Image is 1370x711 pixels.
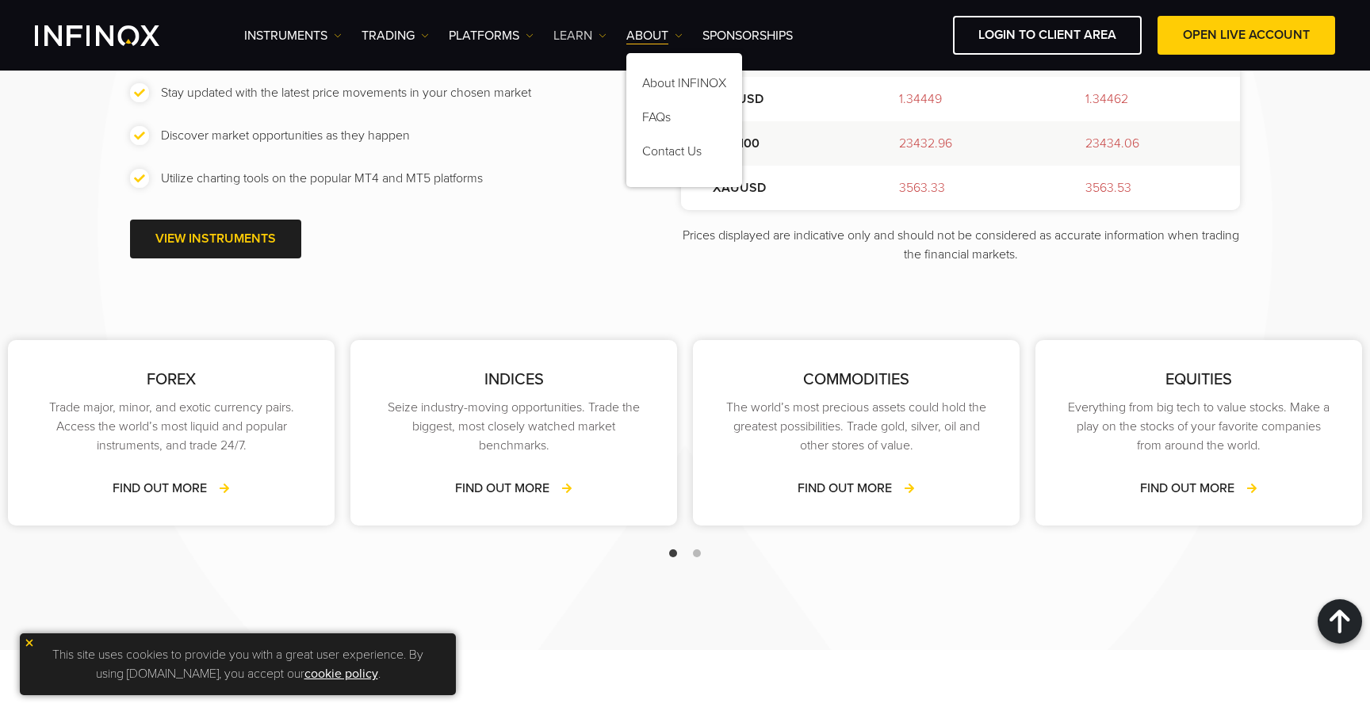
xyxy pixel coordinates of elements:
a: VIEW INSTRUMENTS [130,220,301,258]
td: 23434.06 [1054,121,1240,166]
a: FIND OUT MORE [1140,479,1258,498]
td: XAUUSD [681,166,867,210]
span: Go to slide 1 [669,549,677,557]
li: Utilize charting tools on the popular MT4 and MT5 platforms [130,169,618,188]
a: ABOUT [626,26,683,45]
td: 3563.53 [1054,166,1240,210]
p: Trade major, minor, and exotic currency pairs. Access the world’s most liquid and popular instrum... [40,398,303,455]
p: The world’s most precious assets could hold the greatest possibilities. Trade gold, silver, oil a... [725,398,988,455]
a: LOGIN TO CLIENT AREA [953,16,1142,55]
td: 3563.33 [867,166,1054,210]
a: FAQs [626,103,742,137]
td: 1.34449 [867,77,1054,121]
a: Instruments [244,26,342,45]
p: INDICES [382,368,645,392]
span: Go to slide 2 [693,549,701,557]
a: PLATFORMS [449,26,534,45]
p: COMMODITIES [725,368,988,392]
a: FIND OUT MORE [113,479,231,498]
a: INFINOX Logo [35,25,197,46]
a: FIND OUT MORE [455,479,573,498]
a: Contact Us [626,137,742,171]
img: yellow close icon [24,637,35,648]
td: GBPUSD [681,77,867,121]
a: OPEN LIVE ACCOUNT [1158,16,1335,55]
p: EQUITIES [1067,368,1330,392]
a: SPONSORSHIPS [702,26,793,45]
li: Stay updated with the latest price movements in your chosen market [130,83,618,102]
a: Learn [553,26,607,45]
p: FOREX [40,368,303,392]
p: Seize industry-moving opportunities. Trade the biggest, most closely watched market benchmarks. [382,398,645,455]
li: Discover market opportunities as they happen [130,126,618,145]
td: NAS100 [681,121,867,166]
a: TRADING [362,26,429,45]
a: About INFINOX [626,69,742,103]
td: 1.34462 [1054,77,1240,121]
p: Everything from big tech to value stocks. Make a play on the stocks of your favorite companies fr... [1067,398,1330,455]
p: Prices displayed are indicative only and should not be considered as accurate information when tr... [681,226,1240,264]
a: cookie policy [304,666,378,682]
p: This site uses cookies to provide you with a great user experience. By using [DOMAIN_NAME], you a... [28,641,448,687]
a: FIND OUT MORE [798,479,916,498]
td: 23432.96 [867,121,1054,166]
